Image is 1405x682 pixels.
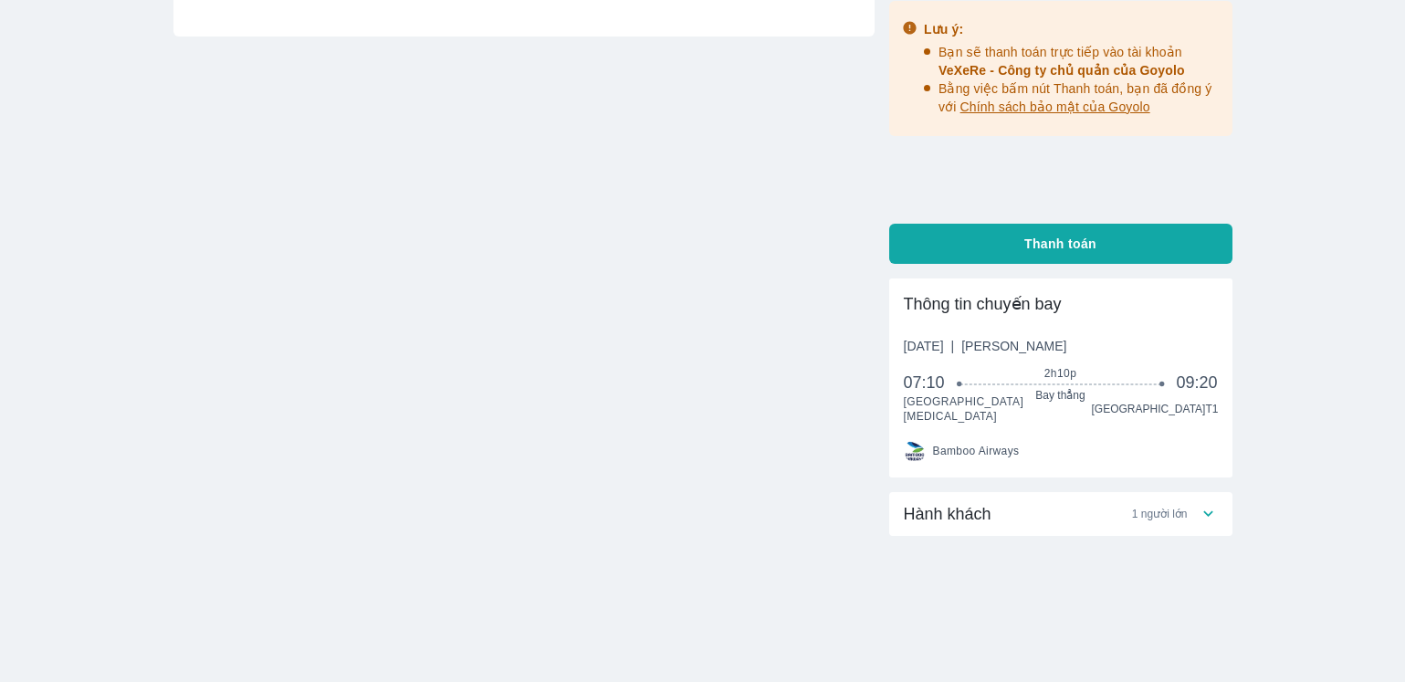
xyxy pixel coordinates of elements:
button: Thanh toán [889,224,1232,264]
div: Thông tin chuyến bay [904,293,1218,315]
span: VeXeRe - Công ty chủ quản của Goyolo [938,63,1185,78]
span: [PERSON_NAME] [961,339,1066,353]
span: Thanh toán [1024,235,1096,253]
span: Bay thẳng [959,388,1161,403]
span: [GEOGRAPHIC_DATA] T1 [1092,402,1218,416]
span: Bạn sẽ thanh toán trực tiếp vào tài khoản [938,45,1185,78]
span: 1 người lớn [1132,507,1188,521]
span: Chính sách bảo mật của Goyolo [960,100,1150,114]
p: Bằng việc bấm nút Thanh toán, bạn đã đồng ý với [938,79,1220,116]
span: Hành khách [904,503,991,525]
div: Hành khách1 người lớn [889,492,1232,536]
div: Lưu ý: [924,20,1220,38]
span: 07:10 [904,372,960,393]
span: 09:20 [1176,372,1217,393]
span: [DATE] [904,337,1067,355]
span: 2h10p [959,366,1161,381]
span: Bamboo Airways [933,444,1020,458]
span: | [951,339,955,353]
